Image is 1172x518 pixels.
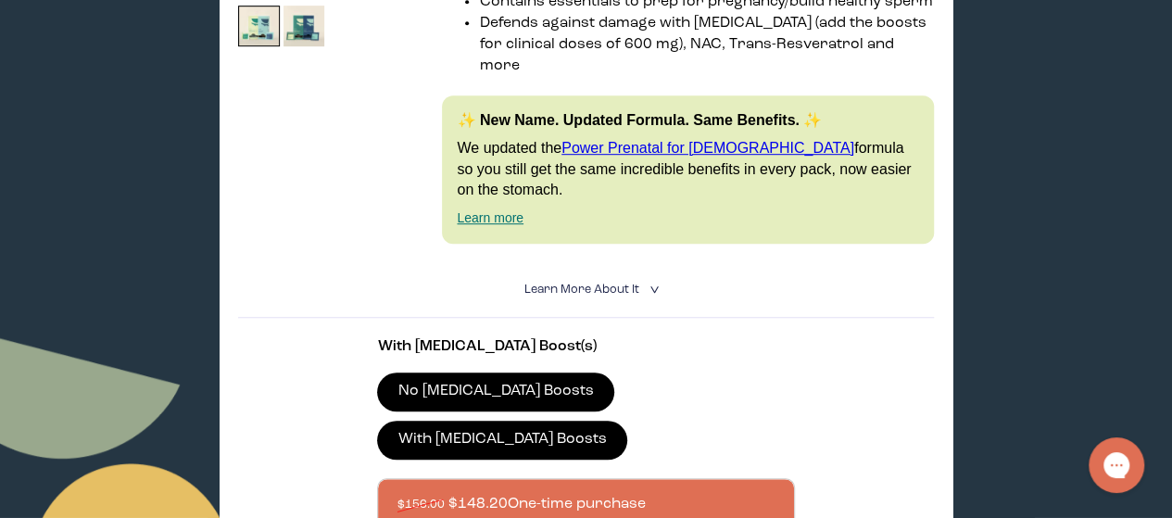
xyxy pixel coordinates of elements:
[524,281,649,298] summary: Learn More About it <
[238,6,280,47] img: thumbnail image
[377,421,627,460] label: With [MEDICAL_DATA] Boosts
[377,336,794,358] p: With [MEDICAL_DATA] Boost(s)
[561,140,854,156] a: Power Prenatal for [DEMOGRAPHIC_DATA]
[377,373,614,411] label: No [MEDICAL_DATA] Boosts
[479,13,933,77] li: Defends against damage with [MEDICAL_DATA] (add the boosts for clinical doses of 600 mg), NAC, Tr...
[284,6,325,47] img: thumbnail image
[524,284,639,296] span: Learn More About it
[1079,431,1153,499] iframe: Gorgias live chat messenger
[457,210,523,225] a: Learn more
[457,112,822,128] strong: ✨ New Name. Updated Formula. Same Benefits. ✨
[457,138,918,200] p: We updated the formula so you still get the same incredible benefits in every pack, now easier on...
[644,284,662,295] i: <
